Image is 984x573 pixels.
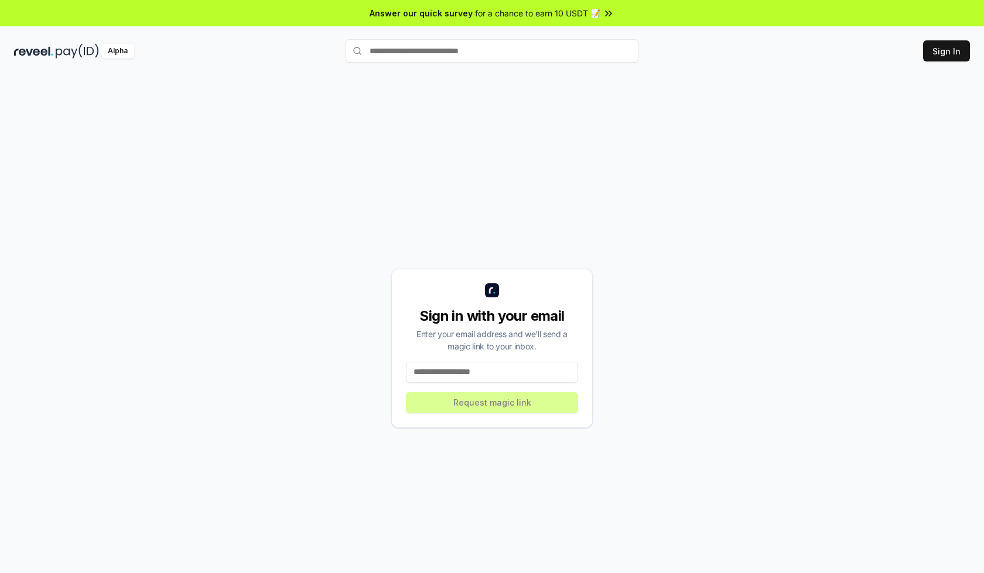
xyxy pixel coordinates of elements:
[923,40,970,61] button: Sign In
[14,44,53,59] img: reveel_dark
[370,7,473,19] span: Answer our quick survey
[406,307,578,325] div: Sign in with your email
[56,44,99,59] img: pay_id
[485,283,499,297] img: logo_small
[406,328,578,352] div: Enter your email address and we’ll send a magic link to your inbox.
[475,7,600,19] span: for a chance to earn 10 USDT 📝
[101,44,134,59] div: Alpha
